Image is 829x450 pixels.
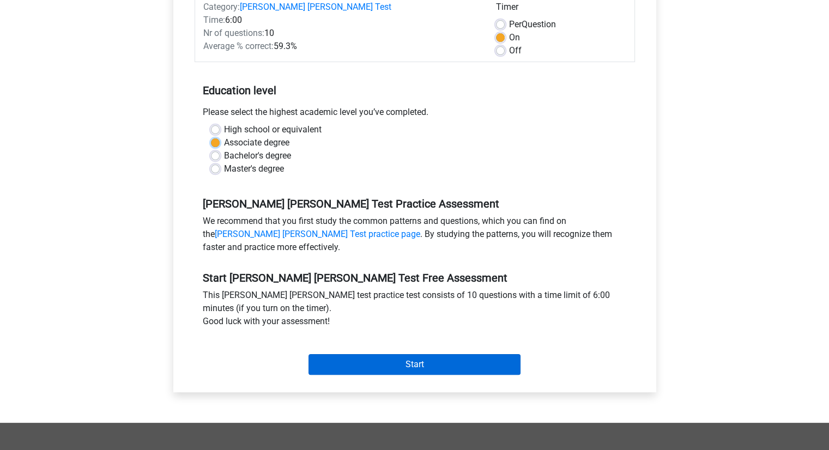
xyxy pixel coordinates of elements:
label: On [509,31,520,44]
h5: Start [PERSON_NAME] [PERSON_NAME] Test Free Assessment [203,271,627,284]
h5: Education level [203,80,627,101]
div: 59.3% [195,40,488,53]
span: Nr of questions: [203,28,264,38]
div: 10 [195,27,488,40]
span: Category: [203,2,240,12]
h5: [PERSON_NAME] [PERSON_NAME] Test Practice Assessment [203,197,627,210]
label: Master's degree [224,162,284,175]
label: High school or equivalent [224,123,322,136]
div: Please select the highest academic level you’ve completed. [195,106,635,123]
label: Off [509,44,522,57]
label: Bachelor's degree [224,149,291,162]
div: 6:00 [195,14,488,27]
span: Time: [203,15,225,25]
a: [PERSON_NAME] [PERSON_NAME] Test [240,2,391,12]
div: We recommend that you first study the common patterns and questions, which you can find on the . ... [195,215,635,258]
span: Average % correct: [203,41,274,51]
label: Associate degree [224,136,289,149]
a: [PERSON_NAME] [PERSON_NAME] Test practice page [215,229,420,239]
label: Question [509,18,556,31]
div: Timer [496,1,626,18]
div: This [PERSON_NAME] [PERSON_NAME] test practice test consists of 10 questions with a time limit of... [195,289,635,332]
span: Per [509,19,522,29]
input: Start [308,354,521,375]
